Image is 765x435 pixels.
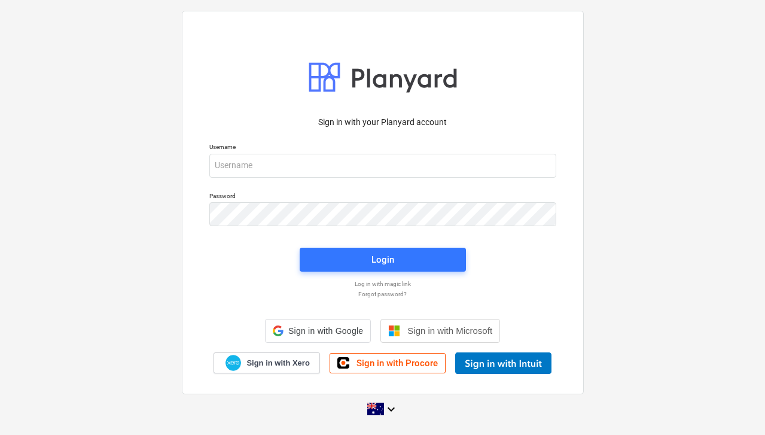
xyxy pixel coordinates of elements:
[209,143,556,153] p: Username
[246,358,309,369] span: Sign in with Xero
[203,280,562,288] a: Log in with magic link
[300,248,466,272] button: Login
[330,353,446,373] a: Sign in with Procore
[209,154,556,178] input: Username
[356,358,438,369] span: Sign in with Procore
[288,326,363,336] span: Sign in with Google
[203,290,562,298] a: Forgot password?
[225,355,241,371] img: Xero logo
[388,325,400,337] img: Microsoft logo
[384,402,398,416] i: keyboard_arrow_down
[407,326,492,336] span: Sign in with Microsoft
[371,252,394,267] div: Login
[214,352,320,373] a: Sign in with Xero
[209,192,556,202] p: Password
[209,116,556,129] p: Sign in with your Planyard account
[265,319,371,343] div: Sign in with Google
